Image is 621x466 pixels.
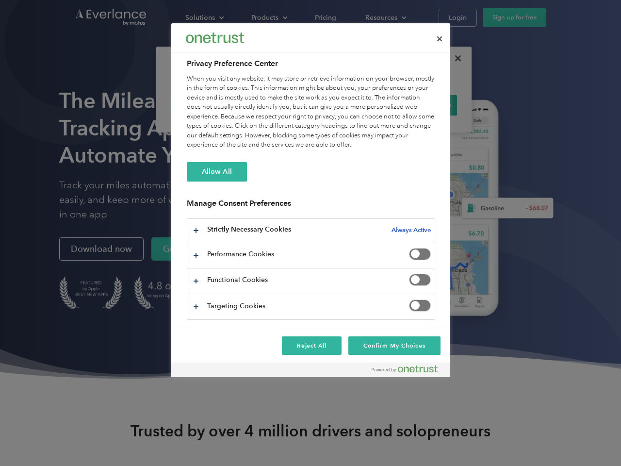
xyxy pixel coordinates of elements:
[348,336,440,355] button: Confirm My Choices
[187,74,435,150] div: When you visit any website, it may store or retrieve information on your browser, mostly in the f...
[282,336,342,355] button: Reject All
[372,365,445,377] a: Powered by OneTrust Opens in a new Tab
[171,23,450,377] div: Privacy Preference Center
[372,365,438,373] img: Powered by OneTrust Opens in a new Tab
[187,58,435,69] h2: Privacy Preference Center
[187,199,435,214] h3: Manage Consent Preferences
[429,28,450,50] button: Close
[186,28,244,48] div: Everlance
[186,33,244,43] img: Everlance
[171,23,450,377] div: Preference center
[187,162,247,182] button: Allow All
